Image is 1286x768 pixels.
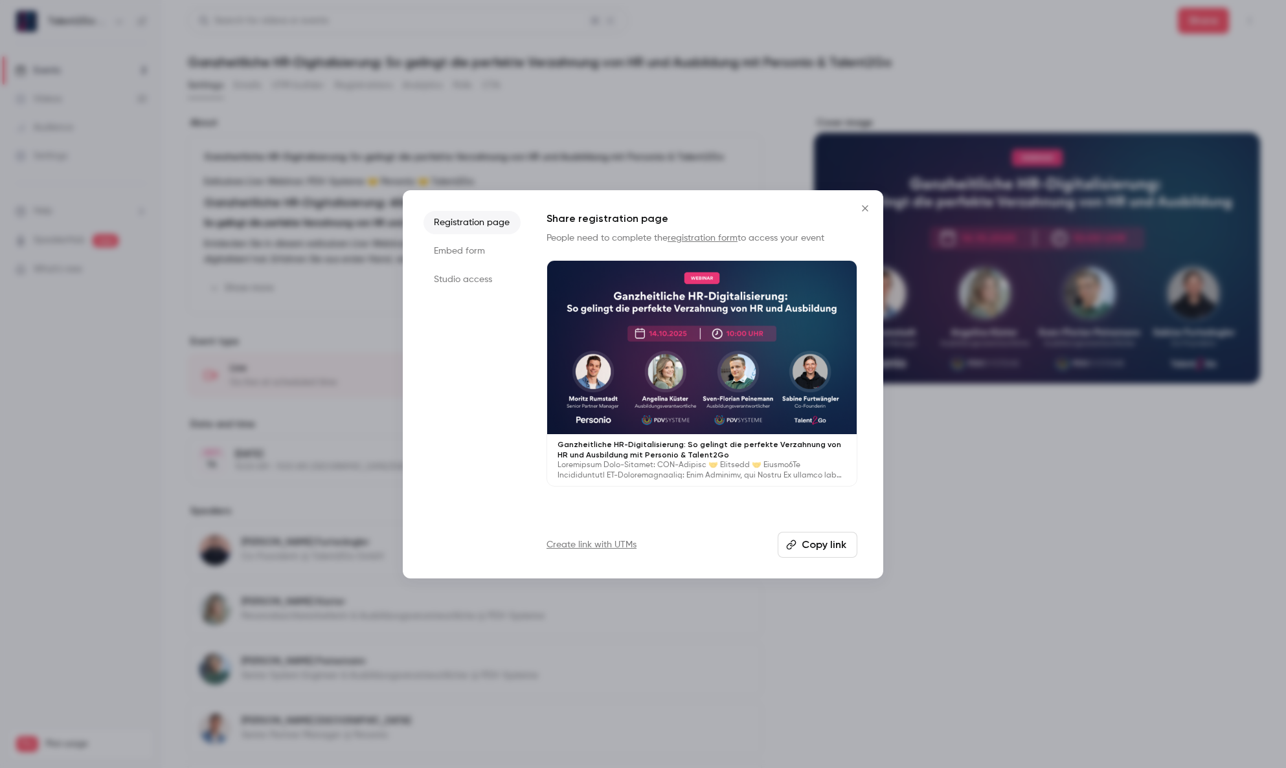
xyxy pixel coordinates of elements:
h1: Share registration page [547,211,857,226]
button: Copy link [778,532,857,558]
p: Ganzheitliche HR-Digitalisierung: So gelingt die perfekte Verzahnung von HR und Ausbildung mit Pe... [558,439,846,460]
li: Studio access [423,268,521,291]
a: registration form [668,234,738,243]
li: Registration page [423,211,521,234]
p: People need to complete the to access your event [547,232,857,245]
li: Embed form [423,239,521,263]
a: Create link with UTMs [547,538,637,551]
p: Loremipsum Dolo-Sitamet: CON-Adipisc 🤝 Elitsedd 🤝 Eiusmo6Te Incididuntutl ET-Doloremagnaaliq: Eni... [558,460,846,481]
a: Ganzheitliche HR-Digitalisierung: So gelingt die perfekte Verzahnung von HR und Ausbildung mit Pe... [547,260,857,487]
button: Close [852,195,878,221]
